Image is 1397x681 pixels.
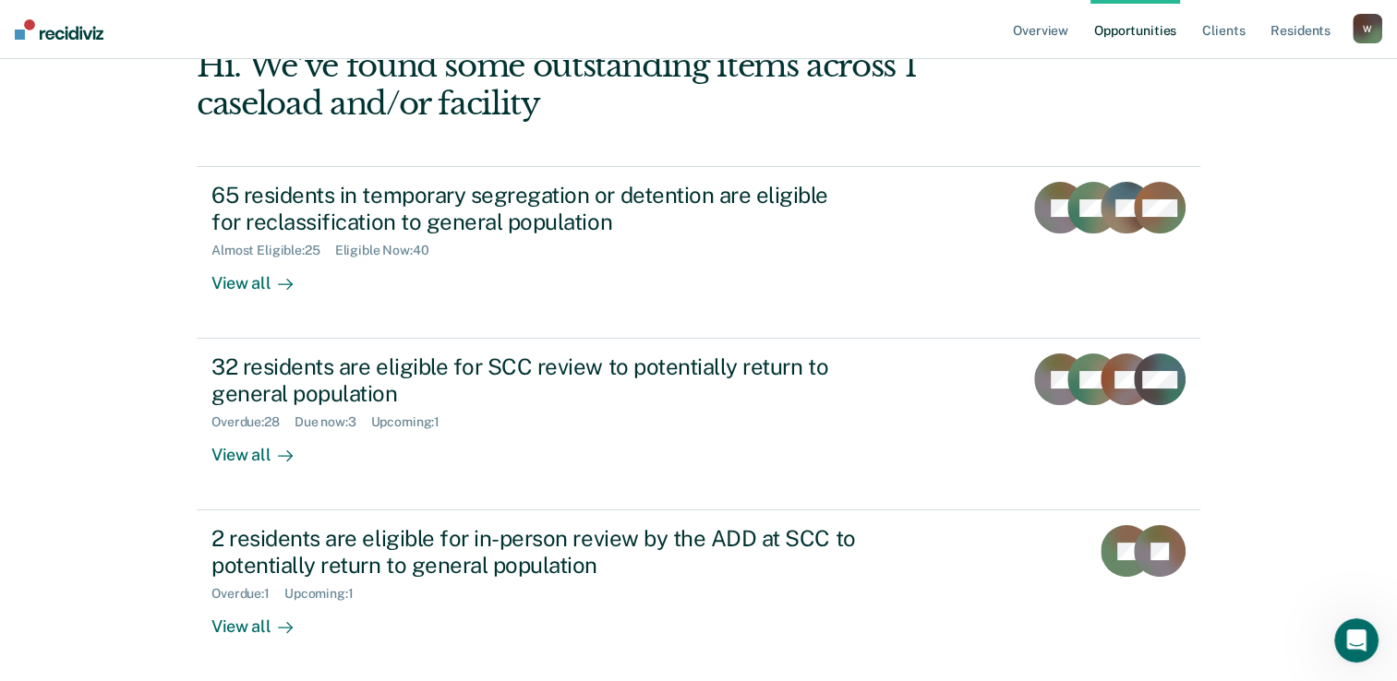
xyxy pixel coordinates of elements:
div: Overdue : 1 [211,586,284,602]
div: View all [211,258,315,294]
div: View all [211,602,315,638]
div: Eligible Now : 40 [335,243,444,258]
img: Recidiviz [15,19,103,40]
div: Due now : 3 [295,414,371,430]
div: 65 residents in temporary segregation or detention are eligible for reclassification to general p... [211,182,860,235]
a: 32 residents are eligible for SCC review to potentially return to general populationOverdue:28Due... [197,339,1200,510]
div: Hi. We’ve found some outstanding items across 1 caseload and/or facility [197,47,999,123]
div: Upcoming : 1 [371,414,455,430]
div: Upcoming : 1 [284,586,368,602]
div: View all [211,430,315,466]
a: 65 residents in temporary segregation or detention are eligible for reclassification to general p... [197,166,1200,339]
button: W [1353,14,1382,43]
div: 32 residents are eligible for SCC review to potentially return to general population [211,353,860,407]
iframe: Intercom live chat [1334,618,1379,663]
div: Overdue : 28 [211,414,295,430]
div: Almost Eligible : 25 [211,243,335,258]
div: 2 residents are eligible for in-person review by the ADD at SCC to potentially return to general ... [211,525,860,579]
